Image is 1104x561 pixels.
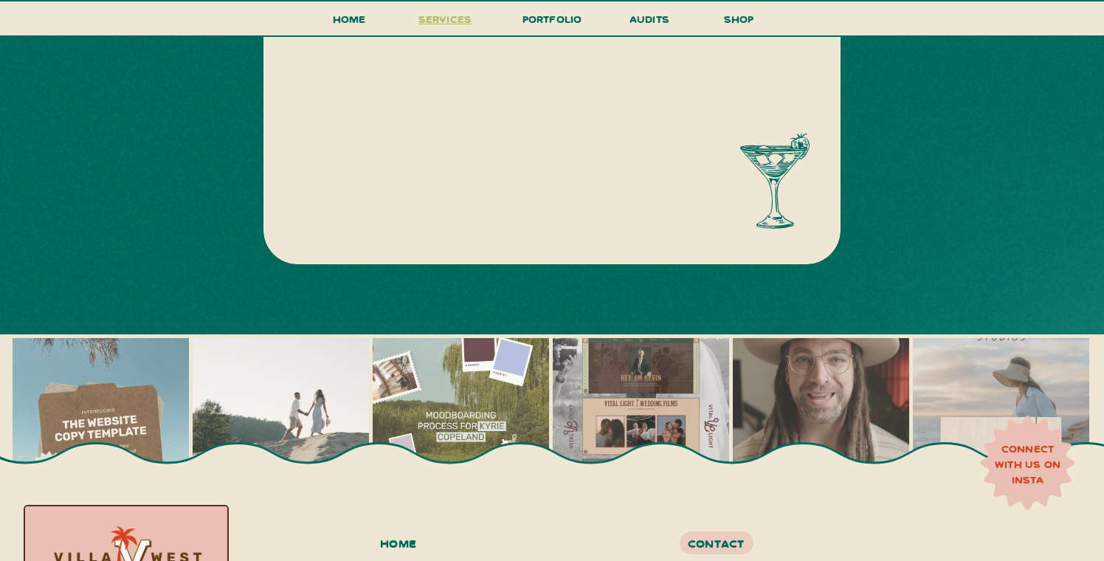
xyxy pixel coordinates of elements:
img: hello friends 👋 it’s Austin here, founder of Creative Cabana. it’s been a minute since I popped o... [733,338,909,514]
img: At Vital Light Films, Kevin creates cinematic wedding films that aren’t just watched, they’re fel... [553,338,729,514]
a: Home [326,10,372,37]
a: audits [627,10,672,35]
a: contact [688,532,798,552]
a: connect with us on insta [987,441,1069,486]
a: services [414,10,476,37]
span: services [418,12,472,26]
img: llustrations + branding for @wanderedstudios 🤍For this one, we leaned into a organic, coastal vib... [913,338,1089,514]
img: Throwing it back to the moodboard for @kyriecopelandfilms 🤍 we wanted a brand that feels romantic... [373,338,549,514]
img: want to write a website that feels like you without breaking the bank? that’s the heart of our of... [13,338,189,514]
a: home [352,532,416,557]
img: years have passed but we’re still obsessing over the brand + website we created for @thesmiths.fi... [193,338,369,514]
a: shop [703,10,774,35]
a: portfolio [517,10,587,37]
